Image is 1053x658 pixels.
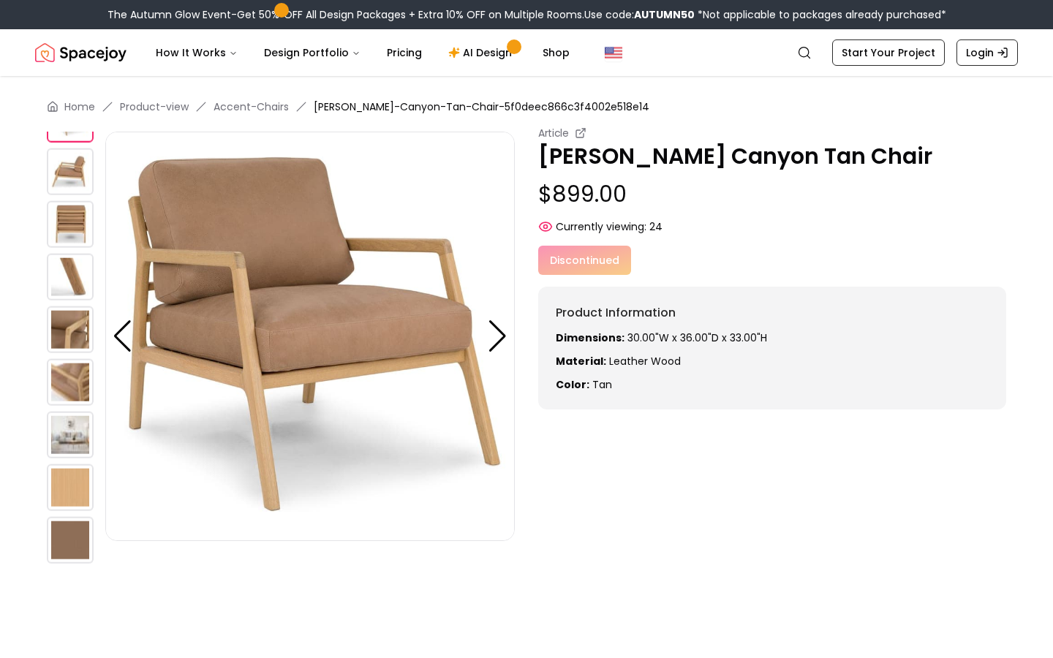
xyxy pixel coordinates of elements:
a: Product-view [120,99,189,114]
a: Pricing [375,38,434,67]
button: How It Works [144,38,249,67]
img: https://storage.googleapis.com/spacejoy-main/assets/5f0deec866c3f4002e518e14/product_1_h8464ao67lm5 [47,517,94,564]
img: https://storage.googleapis.com/spacejoy-main/assets/5f0deec866c3f4002e518e14/product_1_3ap0kkfc2l3c [105,132,515,541]
b: AUTUMN50 [634,7,695,22]
img: https://storage.googleapis.com/spacejoy-main/assets/5f0deec866c3f4002e518e14/product_7_elbeilo3gmgk [47,412,94,458]
img: https://storage.googleapis.com/spacejoy-main/assets/5f0deec866c3f4002e518e14/product_0_2d92hbe2imo4 [47,464,94,511]
div: The Autumn Glow Event-Get 50% OFF All Design Packages + Extra 10% OFF on Multiple Rooms. [107,7,946,22]
span: leather wood [609,354,681,368]
a: AI Design [437,38,528,67]
img: https://storage.googleapis.com/spacejoy-main/assets/5f0deec866c3f4002e518e14/product_5_pd52ho64ad8 [47,306,94,353]
span: Currently viewing: [556,219,646,234]
strong: Material: [556,354,606,368]
img: https://storage.googleapis.com/spacejoy-main/assets/5f0deec866c3f4002e518e14/product_2_dk6jid2ichi [47,148,94,195]
img: https://storage.googleapis.com/spacejoy-main/assets/5f0deec866c3f4002e518e14/product_3_p4hpf5cc709k [47,201,94,248]
a: Start Your Project [832,39,945,66]
button: Design Portfolio [252,38,372,67]
img: United States [605,44,622,61]
a: Accent-Chairs [214,99,289,114]
span: Use code: [584,7,695,22]
p: [PERSON_NAME] Canyon Tan Chair [538,143,1006,170]
img: https://storage.googleapis.com/spacejoy-main/assets/5f0deec866c3f4002e518e14/product_1_3ap0kkfc2l3c [47,96,94,143]
span: [PERSON_NAME]-Canyon-Tan-Chair-5f0deec866c3f4002e518e14 [314,99,649,114]
span: 24 [649,219,663,234]
span: tan [592,377,612,392]
strong: Dimensions: [556,330,624,345]
a: Home [64,99,95,114]
strong: Color: [556,377,589,392]
img: https://storage.googleapis.com/spacejoy-main/assets/5f0deec866c3f4002e518e14/product_4_cl7olnoi6k0e [47,254,94,300]
h6: Product Information [556,304,989,322]
span: *Not applicable to packages already purchased* [695,7,946,22]
p: 30.00"W x 36.00"D x 33.00"H [556,330,989,345]
a: Spacejoy [35,38,127,67]
nav: Global [35,29,1018,76]
nav: Main [144,38,581,67]
p: $899.00 [538,181,1006,208]
small: Article [538,126,569,140]
a: Login [956,39,1018,66]
a: Shop [531,38,581,67]
img: Spacejoy Logo [35,38,127,67]
nav: breadcrumb [47,99,1006,114]
img: https://storage.googleapis.com/spacejoy-main/assets/5f0deec866c3f4002e518e14/product_6_57k8lf3p7al9 [47,359,94,406]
